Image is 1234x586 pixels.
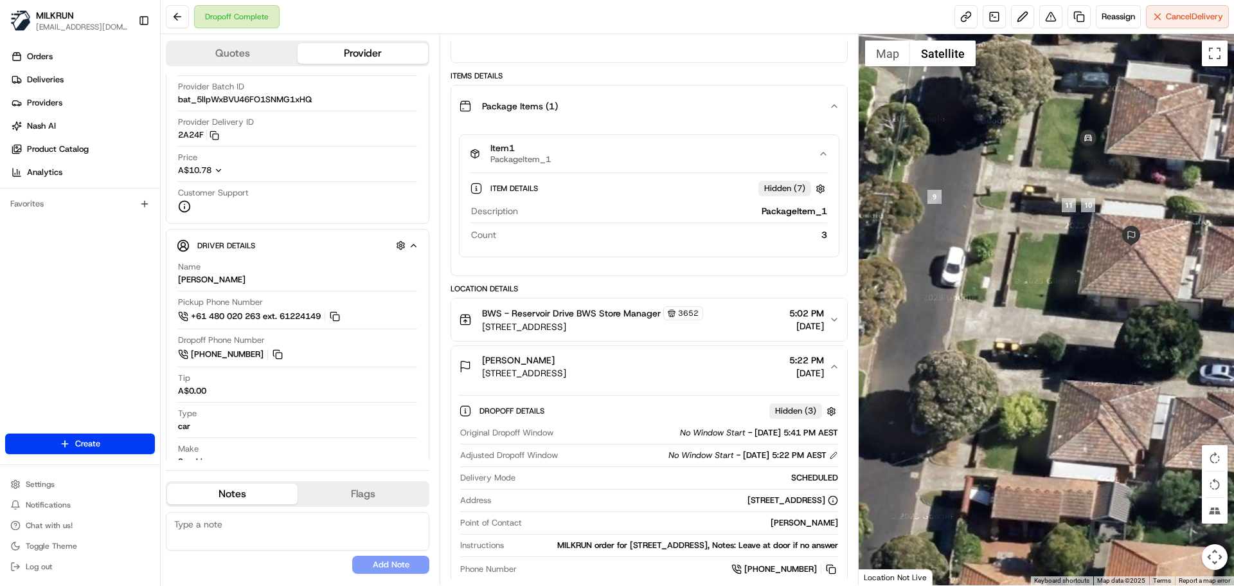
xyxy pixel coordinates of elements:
[178,443,199,455] span: Make
[482,307,661,320] span: BWS - Reservoir Drive BWS Store Manager
[471,228,496,241] span: Count
[36,9,74,22] button: MILKRUN
[789,307,824,320] span: 5:02 PM
[27,74,64,86] span: Deliveries
[859,569,933,585] div: Location Not Live
[731,562,838,576] a: [PHONE_NUMBER]
[747,495,838,506] div: [STREET_ADDRESS]
[178,94,312,105] span: bat_5llpWxBVU46FO1SNMG1xHQ
[36,22,128,32] button: [EMAIL_ADDRESS][DOMAIN_NAME]
[10,10,31,31] img: MILKRUN
[490,143,551,154] span: Item 1
[490,154,551,165] span: PackageItem_1
[178,372,190,384] span: Tip
[5,46,160,67] a: Orders
[75,438,100,450] span: Create
[521,472,837,484] div: SCHEDULED
[482,354,555,367] span: [PERSON_NAME]
[298,484,428,504] button: Flags
[1179,577,1230,584] a: Report a map error
[748,427,752,439] span: -
[5,475,155,493] button: Settings
[769,403,839,419] button: Hidden (3)
[27,167,62,178] span: Analytics
[509,540,837,551] div: MILKRUN order for [STREET_ADDRESS], Notes: Leave at door if no answer
[927,190,942,204] div: 9
[27,51,53,62] span: Orders
[178,187,249,199] span: Customer Support
[451,346,846,387] button: [PERSON_NAME][STREET_ADDRESS]5:22 PM[DATE]
[1202,498,1228,524] button: Tilt map
[1081,198,1095,212] div: 10
[1202,445,1228,471] button: Rotate map clockwise
[178,456,202,468] div: Suzuki
[178,274,246,286] div: [PERSON_NAME]
[451,86,846,127] button: Package Items (1)
[460,563,517,575] span: Phone Number
[178,309,342,324] a: +61 480 020 263 ext. 61224149
[5,517,155,535] button: Chat with us!
[5,194,155,214] div: Favorites
[523,205,827,217] div: PackageItem_1
[5,162,160,183] a: Analytics
[167,43,298,64] button: Quotes
[178,165,211,176] span: A$10.78
[460,517,522,529] span: Point of Contact
[482,100,558,113] span: Package Items ( 1 )
[1202,544,1228,570] button: Map camera controls
[460,540,504,551] span: Instructions
[5,496,155,514] button: Notifications
[755,427,838,439] span: [DATE] 5:41 PM AEST
[490,183,541,194] span: Item Details
[167,484,298,504] button: Notes
[460,135,838,172] button: Item1PackageItem_1
[5,116,160,136] a: Nash AI
[27,143,89,155] span: Product Catalog
[1202,472,1228,497] button: Rotate map counterclockwise
[758,181,828,197] button: Hidden (7)
[5,69,160,90] a: Deliveries
[178,421,190,432] div: car
[1062,198,1076,212] div: 11
[178,165,291,176] button: A$10.78
[737,450,740,461] span: -
[451,284,847,294] div: Location Details
[744,563,817,575] span: [PHONE_NUMBER]
[1202,41,1228,66] button: Toggle fullscreen view
[743,450,827,461] span: [DATE] 5:22 PM AEST
[26,479,55,490] span: Settings
[482,320,703,333] span: [STREET_ADDRESS]
[5,139,160,160] a: Product Catalog
[26,500,71,510] span: Notifications
[5,434,155,454] button: Create
[482,367,566,380] span: [STREET_ADDRESS]
[298,43,428,64] button: Provider
[789,320,824,333] span: [DATE]
[177,235,418,256] button: Driver Details
[27,97,62,109] span: Providers
[680,427,746,439] span: No Window Start
[479,406,547,416] span: Dropoff Details
[178,347,285,362] button: [PHONE_NUMBER]
[178,81,244,93] span: Provider Batch ID
[460,472,515,484] span: Delivery Mode
[178,261,201,273] span: Name
[1097,577,1145,584] span: Map data ©2025
[178,408,197,419] span: Type
[5,5,133,36] button: MILKRUNMILKRUN[EMAIL_ADDRESS][DOMAIN_NAME]
[26,562,52,572] span: Log out
[178,334,265,346] span: Dropoff Phone Number
[5,537,155,555] button: Toggle Theme
[460,495,491,506] span: Address
[26,520,73,531] span: Chat with us!
[460,427,553,439] span: Original Dropoff Window
[5,93,160,113] a: Providers
[1034,576,1089,585] button: Keyboard shortcuts
[451,298,846,341] button: BWS - Reservoir Drive BWS Store Manager3652[STREET_ADDRESS]5:02 PM[DATE]
[191,311,321,322] span: +61 480 020 263 ext. 61224149
[5,558,155,576] button: Log out
[178,116,254,128] span: Provider Delivery ID
[862,569,904,585] a: Open this area in Google Maps (opens a new window)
